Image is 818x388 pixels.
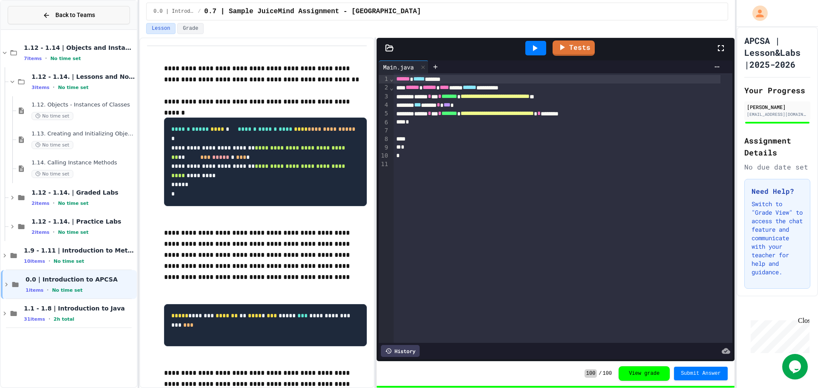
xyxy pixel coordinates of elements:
span: No time set [58,230,89,235]
span: 7 items [24,56,42,61]
h2: Assignment Details [744,135,810,158]
span: No time set [54,259,84,264]
div: 4 [379,101,389,109]
button: Grade [177,23,204,34]
div: Chat with us now!Close [3,3,59,54]
div: Main.java [379,63,418,72]
span: 2 items [32,230,49,235]
h3: Need Help? [752,186,803,196]
span: • [53,84,55,91]
span: No time set [50,56,81,61]
div: 2 [379,83,389,92]
span: 1.13. Creating and Initializing Objects: Constructors [32,130,135,138]
span: 1.12 - 1.14. | Practice Labs [32,218,135,225]
p: Switch to "Grade View" to access the chat feature and communicate with your teacher for help and ... [752,200,803,276]
div: [EMAIL_ADDRESS][DOMAIN_NAME] [747,111,808,118]
span: No time set [32,170,73,178]
span: • [53,200,55,207]
span: 1.9 - 1.11 | Introduction to Methods [24,247,135,254]
span: 10 items [24,259,45,264]
span: 100 [603,370,612,377]
button: Back to Teams [8,6,130,24]
span: 1.14. Calling Instance Methods [32,159,135,167]
div: 5 [379,109,389,118]
span: • [47,287,49,293]
iframe: chat widget [782,354,809,379]
iframe: chat widget [747,317,809,353]
div: [PERSON_NAME] [747,103,808,111]
span: 1.12. Objects - Instances of Classes [32,101,135,109]
div: No due date set [744,162,810,172]
h2: Your Progress [744,84,810,96]
span: Fold line [389,75,394,82]
div: 3 [379,92,389,101]
button: Lesson [146,23,176,34]
span: No time set [58,201,89,206]
span: 31 items [24,316,45,322]
h1: APCSA | Lesson&Labs |2025-2026 [744,34,810,70]
button: View grade [619,366,670,381]
div: 1 [379,75,389,83]
span: Back to Teams [55,11,95,20]
span: No time set [52,287,83,293]
span: 0.0 | Introduction to APCSA [153,8,194,15]
span: 1.12 - 1.14. | Graded Labs [32,189,135,196]
span: 1 items [26,287,43,293]
span: No time set [32,141,73,149]
span: 1.12 - 1.14. | Lessons and Notes [32,73,135,80]
span: 1.1 - 1.8 | Introduction to Java [24,305,135,312]
span: 2h total [54,316,75,322]
span: No time set [58,85,89,90]
span: 3 items [32,85,49,90]
span: / [198,8,201,15]
span: 2 items [32,201,49,206]
span: • [49,316,50,322]
div: History [381,345,420,357]
div: 9 [379,144,389,152]
button: Submit Answer [674,367,728,380]
span: 0.7 | Sample JuiceMind Assignment - Java [204,6,421,17]
span: • [49,258,50,264]
div: Main.java [379,60,429,73]
span: 1.12 - 1.14 | Objects and Instances of Classes [24,44,135,52]
span: No time set [32,112,73,120]
span: • [45,55,47,62]
div: 7 [379,126,389,135]
span: 100 [585,369,597,378]
span: / [599,370,602,377]
span: • [53,229,55,236]
span: 0.0 | Introduction to APCSA [26,276,135,283]
div: My Account [743,3,770,23]
div: 11 [379,160,389,169]
span: Fold line [389,84,394,91]
div: 10 [379,152,389,160]
a: Tests [553,40,595,56]
span: Submit Answer [681,370,721,377]
div: 6 [379,118,389,127]
div: 8 [379,135,389,144]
